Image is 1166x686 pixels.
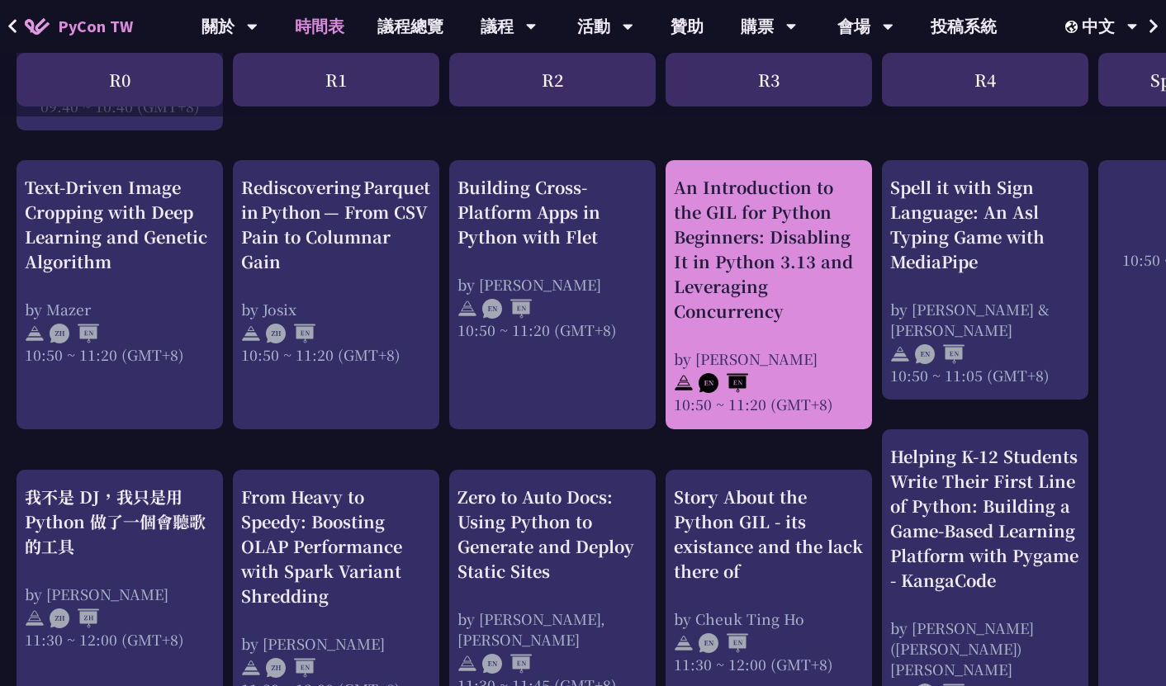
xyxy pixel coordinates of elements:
div: by [PERSON_NAME] & [PERSON_NAME] [890,299,1080,340]
div: R4 [882,53,1088,106]
a: Building Cross-Platform Apps in Python with Flet by [PERSON_NAME] 10:50 ~ 11:20 (GMT+8) [457,175,647,415]
img: ENEN.5a408d1.svg [482,299,532,319]
div: by [PERSON_NAME], [PERSON_NAME] [457,608,647,650]
img: svg+xml;base64,PHN2ZyB4bWxucz0iaHR0cDovL3d3dy53My5vcmcvMjAwMC9zdmciIHdpZHRoPSIyNCIgaGVpZ2h0PSIyNC... [241,658,261,678]
div: 10:50 ~ 11:20 (GMT+8) [457,319,647,340]
img: Locale Icon [1065,21,1082,33]
a: PyCon TW [8,6,149,47]
img: ENEN.5a408d1.svg [699,373,748,393]
div: An Introduction to the GIL for Python Beginners: Disabling It in Python 3.13 and Leveraging Concu... [674,175,864,324]
div: From Heavy to Speedy: Boosting OLAP Performance with Spark Variant Shredding [241,485,431,608]
div: by [PERSON_NAME] [241,633,431,654]
div: Helping K-12 Students Write Their First Line of Python: Building a Game-Based Learning Platform w... [890,444,1080,593]
img: ZHEN.371966e.svg [266,324,315,343]
img: ENEN.5a408d1.svg [482,654,532,674]
img: svg+xml;base64,PHN2ZyB4bWxucz0iaHR0cDovL3d3dy53My5vcmcvMjAwMC9zdmciIHdpZHRoPSIyNCIgaGVpZ2h0PSIyNC... [674,633,694,653]
img: svg+xml;base64,PHN2ZyB4bWxucz0iaHR0cDovL3d3dy53My5vcmcvMjAwMC9zdmciIHdpZHRoPSIyNCIgaGVpZ2h0PSIyNC... [25,324,45,343]
div: by Cheuk Ting Ho [674,608,864,629]
div: Spell it with Sign Language: An Asl Typing Game with MediaPipe [890,175,1080,274]
div: by [PERSON_NAME] [674,348,864,369]
div: Text-Driven Image Cropping with Deep Learning and Genetic Algorithm [25,175,215,274]
img: svg+xml;base64,PHN2ZyB4bWxucz0iaHR0cDovL3d3dy53My5vcmcvMjAwMC9zdmciIHdpZHRoPSIyNCIgaGVpZ2h0PSIyNC... [457,654,477,674]
img: svg+xml;base64,PHN2ZyB4bWxucz0iaHR0cDovL3d3dy53My5vcmcvMjAwMC9zdmciIHdpZHRoPSIyNCIgaGVpZ2h0PSIyNC... [457,299,477,319]
a: Rediscovering Parquet in Python — From CSV Pain to Columnar Gain by Josix 10:50 ~ 11:20 (GMT+8) [241,175,431,415]
div: R0 [17,53,223,106]
img: ENEN.5a408d1.svg [699,633,748,653]
div: by [PERSON_NAME] ([PERSON_NAME]) [PERSON_NAME] [890,617,1080,679]
img: svg+xml;base64,PHN2ZyB4bWxucz0iaHR0cDovL3d3dy53My5vcmcvMjAwMC9zdmciIHdpZHRoPSIyNCIgaGVpZ2h0PSIyNC... [25,608,45,628]
div: by [PERSON_NAME] [25,584,215,604]
img: ZHEN.371966e.svg [50,324,99,343]
a: Text-Driven Image Cropping with Deep Learning and Genetic Algorithm by Mazer 10:50 ~ 11:20 (GMT+8) [25,175,215,415]
div: Building Cross-Platform Apps in Python with Flet [457,175,647,249]
div: by [PERSON_NAME] [457,274,647,295]
div: 11:30 ~ 12:00 (GMT+8) [674,654,864,674]
div: Zero to Auto Docs: Using Python to Generate and Deploy Static Sites [457,485,647,584]
img: svg+xml;base64,PHN2ZyB4bWxucz0iaHR0cDovL3d3dy53My5vcmcvMjAwMC9zdmciIHdpZHRoPSIyNCIgaGVpZ2h0PSIyNC... [241,324,261,343]
span: PyCon TW [58,14,133,39]
img: svg+xml;base64,PHN2ZyB4bWxucz0iaHR0cDovL3d3dy53My5vcmcvMjAwMC9zdmciIHdpZHRoPSIyNCIgaGVpZ2h0PSIyNC... [674,373,694,393]
div: by Mazer [25,299,215,319]
div: 我不是 DJ，我只是用 Python 做了一個會聽歌的工具 [25,485,215,559]
img: svg+xml;base64,PHN2ZyB4bWxucz0iaHR0cDovL3d3dy53My5vcmcvMjAwMC9zdmciIHdpZHRoPSIyNCIgaGVpZ2h0PSIyNC... [890,344,910,364]
img: ZHZH.38617ef.svg [50,608,99,628]
img: ZHEN.371966e.svg [266,658,315,678]
div: 10:50 ~ 11:20 (GMT+8) [241,344,431,365]
div: R3 [666,53,872,106]
div: 10:50 ~ 11:20 (GMT+8) [674,394,864,414]
div: 10:50 ~ 11:20 (GMT+8) [25,344,215,365]
div: by Josix [241,299,431,319]
div: 11:30 ~ 12:00 (GMT+8) [25,629,215,650]
div: Story About the Python GIL - its existance and the lack there of [674,485,864,584]
img: ENEN.5a408d1.svg [915,344,965,364]
a: An Introduction to the GIL for Python Beginners: Disabling It in Python 3.13 and Leveraging Concu... [674,175,864,415]
div: 10:50 ~ 11:05 (GMT+8) [890,365,1080,386]
div: R2 [449,53,656,106]
div: R1 [233,53,439,106]
a: Spell it with Sign Language: An Asl Typing Game with MediaPipe by [PERSON_NAME] & [PERSON_NAME] 1... [890,175,1080,386]
img: Home icon of PyCon TW 2025 [25,18,50,35]
div: Rediscovering Parquet in Python — From CSV Pain to Columnar Gain [241,175,431,274]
